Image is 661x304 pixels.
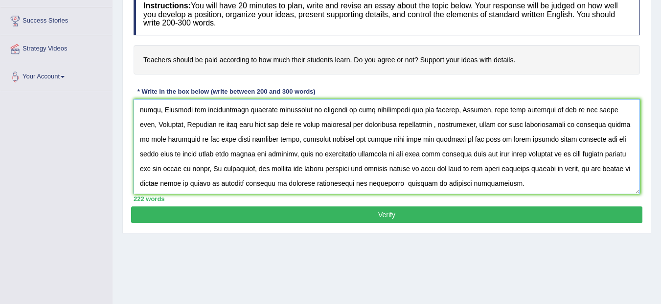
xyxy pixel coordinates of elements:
a: Success Stories [0,7,112,32]
a: Strategy Videos [0,35,112,60]
button: Verify [131,206,642,223]
h4: Teachers should be paid according to how much their students learn. Do you agree or not? Support ... [134,45,640,75]
div: 222 words [134,194,640,203]
div: * Write in the box below (write between 200 and 300 words) [134,87,319,96]
a: Your Account [0,63,112,88]
b: Instructions: [143,1,191,10]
